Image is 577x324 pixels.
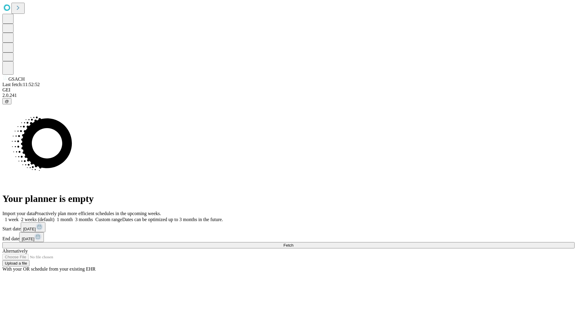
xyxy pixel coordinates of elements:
[2,211,35,216] span: Import your data
[8,76,25,82] span: GSACH
[2,222,575,232] div: Start date
[2,232,575,242] div: End date
[22,237,34,241] span: [DATE]
[2,242,575,248] button: Fetch
[2,248,28,253] span: Alternatively
[122,217,223,222] span: Dates can be optimized up to 3 months in the future.
[35,211,161,216] span: Proactively plan more efficient schedules in the upcoming weeks.
[2,87,575,93] div: GEI
[19,232,44,242] button: [DATE]
[2,82,40,87] span: Last fetch: 11:52:52
[57,217,73,222] span: 1 month
[5,99,9,103] span: @
[21,217,54,222] span: 2 weeks (default)
[75,217,93,222] span: 3 months
[2,260,29,266] button: Upload a file
[95,217,122,222] span: Custom range
[21,222,45,232] button: [DATE]
[2,266,96,271] span: With your OR schedule from your existing EHR
[5,217,19,222] span: 1 week
[23,227,36,231] span: [DATE]
[283,243,293,247] span: Fetch
[2,98,11,104] button: @
[2,93,575,98] div: 2.0.241
[2,193,575,204] h1: Your planner is empty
